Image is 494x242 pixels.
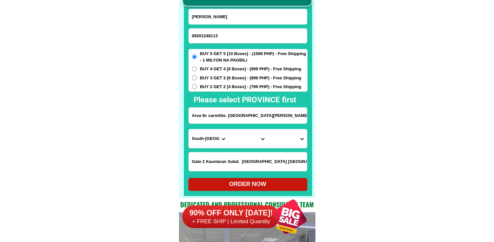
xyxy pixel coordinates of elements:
[189,129,228,148] select: Select province
[200,75,301,81] span: BUY 3 GET 3 [6 Boxes] - (899 PHP) - Free Shipping
[194,94,366,106] h2: Please select PROVINCE first
[228,129,267,148] select: Select district
[192,66,197,71] input: BUY 4 GET 4 [8 Boxes] - (999 PHP) - Free Shipping
[192,84,197,89] input: BUY 2 GET 2 [4 Boxes] - (799 PHP) - Free Shipping
[188,180,307,189] div: ORDER NOW
[182,218,280,225] h6: + FREE SHIP | Limited Quantily
[200,84,301,90] span: BUY 2 GET 2 [4 Boxes] - (799 PHP) - Free Shipping
[192,54,197,59] input: BUY 5 GET 5 [10 Boxes] - (1099 PHP) - Free Shipping - 1 MILYON NA PAGBILI
[189,108,307,123] input: Input address
[192,75,197,80] input: BUY 3 GET 3 [6 Boxes] - (899 PHP) - Free Shipping
[200,51,307,63] span: BUY 5 GET 5 [10 Boxes] - (1099 PHP) - Free Shipping - 1 MILYON NA PAGBILI
[267,129,307,148] select: Select commune
[182,208,280,218] h6: 90% OFF ONLY [DATE]!
[189,9,307,24] input: Input full_name
[179,200,315,209] h2: Dedicated and professional consulting team
[189,29,307,43] input: Input phone_number
[200,66,301,72] span: BUY 4 GET 4 [8 Boxes] - (999 PHP) - Free Shipping
[189,152,307,171] input: Input LANDMARKOFLOCATION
